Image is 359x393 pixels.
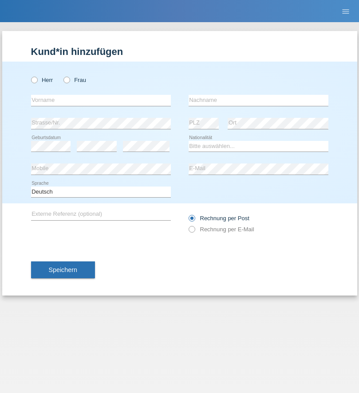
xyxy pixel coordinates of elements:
[31,77,53,83] label: Herr
[63,77,69,82] input: Frau
[189,215,194,226] input: Rechnung per Post
[31,46,328,57] h1: Kund*in hinzufügen
[189,226,194,237] input: Rechnung per E-Mail
[337,8,355,14] a: menu
[189,215,249,222] label: Rechnung per Post
[341,7,350,16] i: menu
[49,266,77,273] span: Speichern
[31,261,95,278] button: Speichern
[31,77,37,82] input: Herr
[189,226,254,233] label: Rechnung per E-Mail
[63,77,86,83] label: Frau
